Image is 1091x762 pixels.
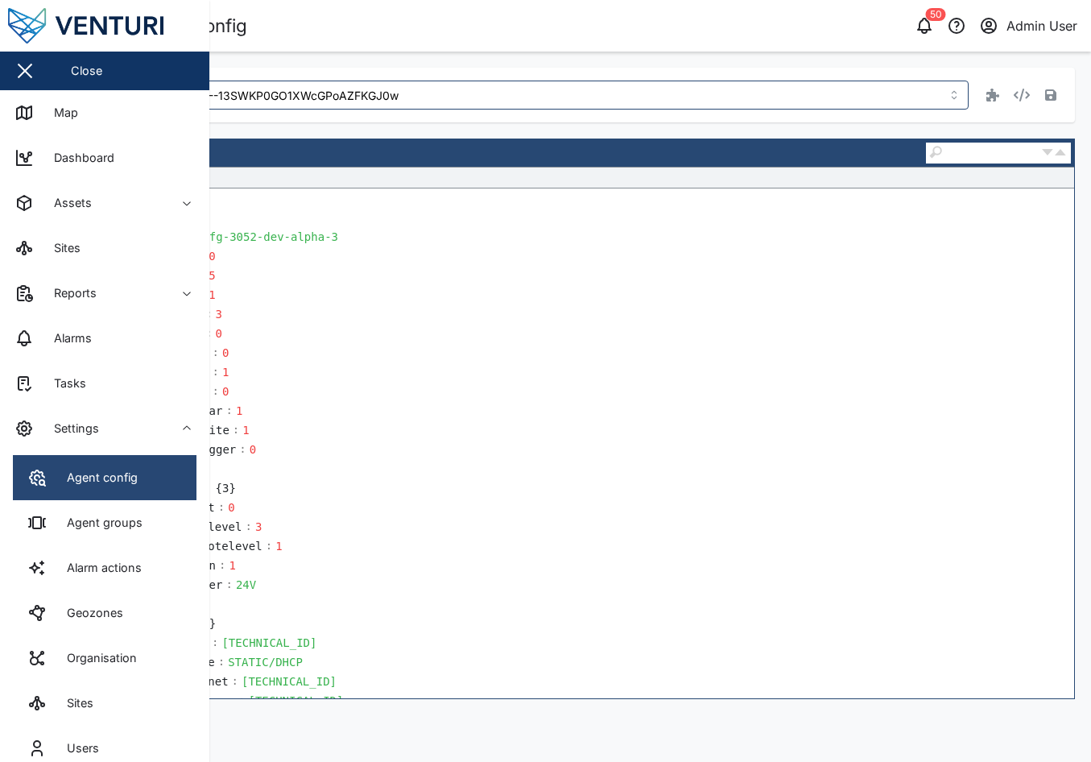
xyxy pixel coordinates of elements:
[42,194,92,212] div: Assets
[232,672,238,691] td: :
[226,557,252,574] div: 1
[225,575,232,594] td: :
[247,441,273,458] div: 0
[55,514,143,532] div: Agent groups
[233,402,259,420] div: 1
[55,694,93,712] div: Sites
[266,536,272,556] td: :
[239,673,339,690] div: [TECHNICAL_ID]
[13,636,196,681] a: Organisation
[219,634,319,652] div: [TECHNICAL_ID]
[240,421,266,439] div: 1
[13,681,196,726] a: Sites
[220,363,246,381] div: 1
[926,143,1071,164] div: Search fields and values
[977,14,1078,37] button: Admin User
[1054,143,1067,163] button: Previous result (Shift + Enter)
[206,267,232,284] div: 5
[206,286,232,304] div: 1
[213,305,239,323] div: 3
[42,239,81,257] div: Sites
[42,149,114,167] div: Dashboard
[212,633,218,652] td: :
[218,498,225,517] td: :
[13,455,196,500] a: Agent config
[13,545,196,590] a: Alarm actions
[213,325,239,342] div: 0
[233,576,259,594] div: 24V
[253,518,279,536] div: 3
[206,247,232,265] div: 0
[42,420,99,437] div: Settings
[238,691,245,710] td: :
[225,401,232,420] td: :
[220,344,246,362] div: 0
[185,692,238,710] div: gateway
[213,343,219,362] td: :
[42,329,92,347] div: Alarms
[245,517,251,536] td: :
[81,81,969,110] input: Choose an asset
[55,649,137,667] div: Organisation
[233,420,239,440] td: :
[55,739,99,757] div: Users
[220,383,246,400] div: 0
[1041,143,1054,163] button: Next result (Enter)
[71,62,102,80] div: Close
[185,518,244,536] div: loglevel
[42,104,78,122] div: Map
[219,556,225,575] td: :
[246,692,345,710] div: [TECHNICAL_ID]
[213,362,219,382] td: :
[225,653,305,671] div: STATIC/DHCP
[926,8,946,21] div: 50
[239,440,246,459] td: :
[213,382,219,401] td: :
[213,479,238,497] div: object containing 3 items
[273,537,299,555] div: 1
[13,500,196,545] a: Agent groups
[55,559,142,577] div: Alarm actions
[55,604,123,622] div: Geozones
[13,590,196,636] a: Geozones
[42,284,97,302] div: Reports
[42,375,86,392] div: Tasks
[1006,16,1077,36] div: Admin User
[225,499,251,516] div: 0
[8,8,217,43] img: Main Logo
[200,228,341,246] div: vfg-3052-dev-alpha-3
[185,537,265,555] div: remotelevel
[55,469,138,487] div: Agent config
[218,652,225,672] td: :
